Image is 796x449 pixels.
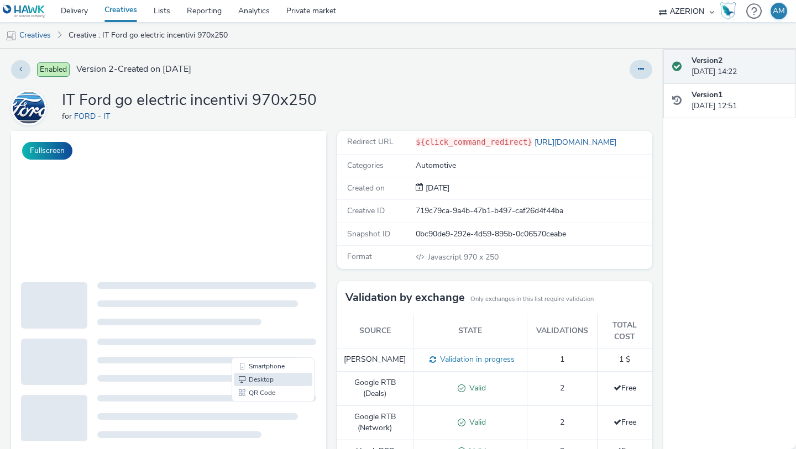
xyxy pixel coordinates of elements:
span: Free [614,417,636,427]
span: QR Code [238,258,264,265]
span: Smartphone [238,232,274,239]
li: Desktop [223,242,301,255]
td: Google RTB (Deals) [337,371,413,405]
button: Fullscreen [22,142,72,160]
span: Created on [347,183,385,193]
span: 2 [560,417,564,427]
li: Smartphone [223,229,301,242]
h1: IT Ford go electric incentivi 970x250 [62,90,317,111]
span: Valid [465,383,486,393]
span: Valid [465,417,486,427]
td: [PERSON_NAME] [337,348,413,372]
a: [URL][DOMAIN_NAME] [532,137,621,147]
div: 0bc90de9-292e-4d59-895b-0c06570ceabe [416,229,651,240]
div: 719c79ca-9a4b-47b1-b497-caf26d4f44ba [416,205,651,216]
td: Google RTB (Network) [337,405,413,440]
span: Format [347,251,372,262]
code: ${click_command_redirect} [416,138,532,146]
span: for [62,111,74,122]
span: 970 x 250 [427,252,499,262]
span: Categories [347,160,384,171]
span: Javascript [428,252,464,262]
img: Hawk Academy [720,2,736,20]
span: Free [614,383,636,393]
div: AM [773,3,785,19]
th: Source [337,314,413,348]
div: Automotive [416,160,651,171]
th: Total cost [597,314,652,348]
div: [DATE] 14:22 [692,55,787,78]
span: Desktop [238,245,263,252]
span: [DATE] [423,183,449,193]
span: 2 [560,383,564,393]
span: Version 2 - Created on [DATE] [76,63,191,76]
li: QR Code [223,255,301,268]
span: 1 $ [619,354,630,365]
div: [DATE] 12:51 [692,89,787,112]
a: Creative : IT Ford go electric incentivi 970x250 [63,22,233,49]
a: FORD - IT [11,102,51,113]
strong: Version 1 [692,89,722,100]
a: Hawk Academy [720,2,741,20]
span: Validation in progress [436,354,515,365]
span: Creative ID [347,205,385,216]
span: Enabled [37,62,70,77]
img: undefined Logo [3,4,45,18]
img: mobile [6,30,17,41]
div: Creation 01 October 2025, 12:51 [423,183,449,194]
small: Only exchanges in this list require validation [470,295,594,304]
strong: Version 2 [692,55,722,66]
img: FORD - IT [13,92,45,124]
span: Redirect URL [347,136,394,147]
a: FORD - IT [74,111,114,122]
span: Snapshot ID [347,229,390,239]
th: State [413,314,527,348]
h3: Validation by exchange [345,289,465,306]
span: 1 [560,354,564,365]
th: Validations [527,314,597,348]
